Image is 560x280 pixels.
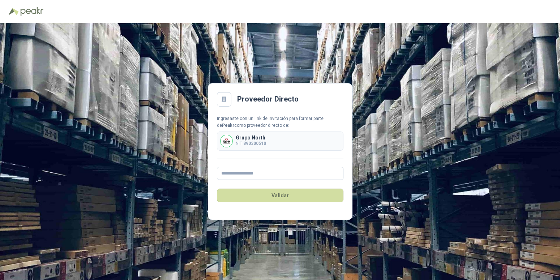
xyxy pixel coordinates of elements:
[9,8,19,15] img: Logo
[217,115,343,129] div: Ingresaste con un link de invitación para formar parte de como proveedor directo de:
[20,7,43,16] img: Peakr
[237,94,299,105] h2: Proveedor Directo
[221,135,232,147] img: Company Logo
[236,135,266,140] p: Grupo North
[222,123,234,128] b: Peakr
[243,141,266,146] b: 890300510
[236,140,266,147] p: NIT
[217,189,343,202] button: Validar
